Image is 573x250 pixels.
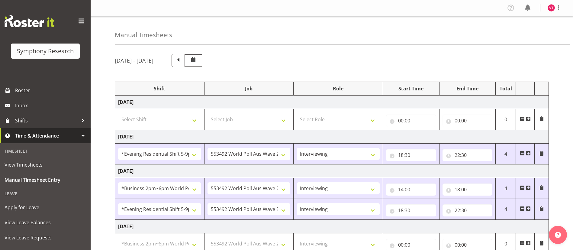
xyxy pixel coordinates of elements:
a: View Timesheets [2,157,89,172]
div: Timesheet [2,145,89,157]
td: [DATE] [115,220,549,233]
input: Click to select... [386,204,436,216]
input: Click to select... [443,183,493,196]
div: Role [297,85,380,92]
span: View Leave Requests [5,233,86,242]
td: [DATE] [115,130,549,144]
td: [DATE] [115,164,549,178]
span: Manual Timesheet Entry [5,175,86,184]
td: 4 [496,178,516,199]
a: Manual Timesheet Entry [2,172,89,187]
a: View Leave Requests [2,230,89,245]
div: Total [499,85,513,92]
img: vala-tone11405.jpg [548,4,555,11]
span: Time & Attendance [15,131,79,140]
span: View Timesheets [5,160,86,169]
td: 0 [496,109,516,130]
span: Apply for Leave [5,203,86,212]
span: Inbox [15,101,88,110]
span: Roster [15,86,88,95]
div: Start Time [386,85,436,92]
span: Shifts [15,116,79,125]
img: help-xxl-2.png [555,232,561,238]
input: Click to select... [386,115,436,127]
div: Job [208,85,291,92]
td: 4 [496,144,516,164]
img: Rosterit website logo [5,15,54,27]
input: Click to select... [443,204,493,216]
a: View Leave Balances [2,215,89,230]
div: Shift [118,85,201,92]
h4: Manual Timesheets [115,31,172,38]
input: Click to select... [443,149,493,161]
input: Click to select... [386,149,436,161]
input: Click to select... [443,115,493,127]
td: [DATE] [115,96,549,109]
div: Leave [2,187,89,200]
input: Click to select... [386,183,436,196]
td: 4 [496,199,516,220]
span: View Leave Balances [5,218,86,227]
div: End Time [443,85,493,92]
h5: [DATE] - [DATE] [115,57,153,64]
div: Symphony Research [17,47,74,56]
a: Apply for Leave [2,200,89,215]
